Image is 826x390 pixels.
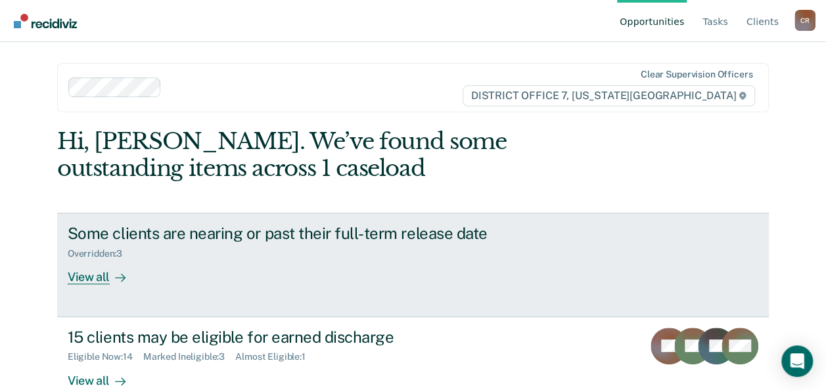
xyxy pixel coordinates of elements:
[57,128,627,182] div: Hi, [PERSON_NAME]. We’ve found some outstanding items across 1 caseload
[68,328,529,347] div: 15 clients may be eligible for earned discharge
[235,351,316,362] div: Almost Eligible : 1
[794,10,815,31] div: C R
[794,10,815,31] button: Profile dropdown button
[68,259,141,285] div: View all
[68,248,133,259] div: Overridden : 3
[463,85,755,106] span: DISTRICT OFFICE 7, [US_STATE][GEOGRAPHIC_DATA]
[781,345,813,377] div: Open Intercom Messenger
[68,224,529,243] div: Some clients are nearing or past their full-term release date
[68,362,141,388] div: View all
[641,69,752,80] div: Clear supervision officers
[143,351,235,362] div: Marked Ineligible : 3
[68,351,143,362] div: Eligible Now : 14
[57,213,769,316] a: Some clients are nearing or past their full-term release dateOverridden:3View all
[14,14,77,28] img: Recidiviz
